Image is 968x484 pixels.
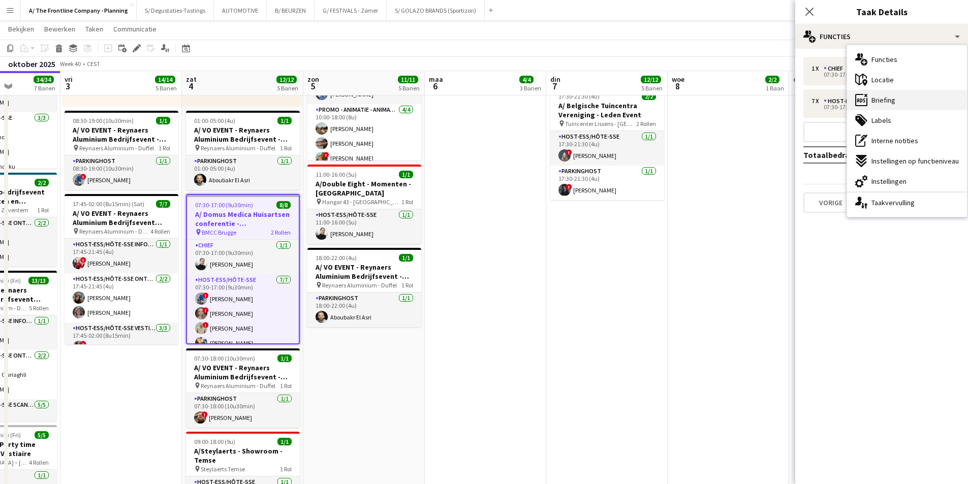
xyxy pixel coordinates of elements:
span: 1/1 [277,117,292,124]
span: vri [65,75,73,84]
span: 34/34 [34,76,54,83]
span: Hangar 43 - [GEOGRAPHIC_DATA] [322,198,401,206]
app-card-role: Host-ess/Hôte-sse1/117:30-21:30 (4u)![PERSON_NAME] [550,131,664,166]
a: Communicatie [109,22,161,36]
app-job-card: 17:45-02:00 (8u15min) (Sat)7/7A/ VO EVENT - Reynaers Aluminium Bedrijfsevent (02+03+05/10) Reynae... [65,194,178,344]
span: 9 [792,80,805,92]
span: 1 Rol [37,206,49,214]
app-card-role: Parkinghost1/118:00-22:00 (4u)Aboubakr El Asri [307,293,421,327]
span: Steylaerts Temse [201,465,245,473]
span: 13/13 [28,277,49,284]
span: 1/1 [399,254,413,262]
span: 18:00-22:00 (4u) [316,254,357,262]
td: Totaalbedrag [803,147,905,163]
div: 1 x [811,65,824,72]
h3: A/ VO EVENT - Reynaers Aluminium Bedrijfsevent - PARKING LEVERANCIERS - 29/09 tem 06/10 [307,263,421,281]
span: zon [307,75,319,84]
span: 14/14 [155,76,175,83]
app-card-role: Parkinghost1/107:30-18:00 (10u30min)![PERSON_NAME] [186,393,300,428]
span: ! [203,293,209,299]
h3: Taak Details [795,5,968,18]
span: 2 Rollen [271,229,291,236]
button: A/ The Frontline Company - Planning [21,1,137,20]
div: Host-ess/Hôte-sse [824,98,890,105]
h3: A/ VO EVENT - Reynaers Aluminium Bedrijfsevent (02+03+05/10) [65,209,178,227]
app-job-card: 01:00-05:00 (4u)1/1A/ VO EVENT - Reynaers Aluminium Bedrijfsevent - PARKING LEVERANCIERS - 29/09 ... [186,111,300,190]
app-job-card: 07:30-17:00 (9u30min)8/8A/ Domus Medica Huisartsen conferentie - [GEOGRAPHIC_DATA] BMCC Brugge2 R... [186,194,300,344]
span: ! [566,149,572,155]
h3: A/ VO EVENT - Reynaers Aluminium Bedrijfsevent - PARKING LEVERANCIERS - 29/09 tem 06/10 [186,363,300,381]
span: 09:00-18:00 (9u) [194,438,235,445]
span: ! [80,341,86,347]
span: Labels [871,116,891,125]
span: Reynaers Aluminium - Duffel [79,144,154,152]
button: B/ BEURZEN [267,1,315,20]
div: 3 Banen [520,84,541,92]
span: ! [80,174,86,180]
div: CEST [87,60,100,68]
span: 1 Rol [159,144,170,152]
div: 5 Banen [641,84,663,92]
app-card-role: Chief1/107:30-17:00 (9u30min)[PERSON_NAME] [187,240,299,274]
span: 01:00-05:00 (4u) [194,117,235,124]
span: 7/7 [156,200,170,208]
span: 5 [306,80,319,92]
app-card-role: Parkinghost1/108:30-19:00 (10u30min)![PERSON_NAME] [65,155,178,190]
div: Taakvervulling [847,192,967,213]
span: Briefing [871,95,895,105]
span: 5 Rollen [29,304,49,312]
div: 11:00-16:00 (5u)1/1A/Double Eight - Momenten - [GEOGRAPHIC_DATA] Hangar 43 - [GEOGRAPHIC_DATA]1 R... [307,165,421,244]
span: Reynaers Aluminium - Duffel [201,144,275,152]
app-card-role: Parkinghost1/101:00-05:00 (4u)Aboubakr El Asri [186,155,300,190]
span: 4 Rollen [150,228,170,235]
span: don [793,75,805,84]
span: 4/4 [519,76,534,83]
span: Instellingen [871,177,907,186]
app-card-role: Host-ess/Hôte-sse Vestiaire3/317:45-02:00 (8u15min)!El Yazidi Sofian [65,322,178,386]
span: din [550,75,560,84]
span: 7 [549,80,560,92]
span: ! [203,307,209,313]
span: 2/2 [642,92,656,100]
span: ! [80,257,86,263]
span: 1/1 [399,171,413,178]
span: 1 Rol [280,382,292,390]
span: 4 Rollen [29,459,49,466]
span: woe [672,75,684,84]
div: Chief [824,65,847,72]
div: 5 Banen [398,84,420,92]
span: 3 [63,80,73,92]
span: 1/1 [277,438,292,445]
h3: A/ Domus Medica Huisartsen conferentie - [GEOGRAPHIC_DATA] [187,210,299,228]
h3: A/ Belgische Tuincentra Vereniging - Leden Event [550,101,664,119]
app-job-card: 07:30-18:00 (10u30min)1/1A/ VO EVENT - Reynaers Aluminium Bedrijfsevent - PARKING LEVERANCIERS - ... [186,348,300,428]
button: AUTOMOTIVE [214,1,267,20]
span: 1 Rol [401,281,413,289]
app-card-role: Host-ess/Hôte-sse Infodesk1/117:45-21:45 (4u)![PERSON_NAME] [65,239,178,273]
a: Bekijken [4,22,38,36]
span: 17:30-21:30 (4u) [558,92,600,100]
a: Taken [81,22,107,36]
div: 5 Banen [277,84,298,92]
span: 5/5 [35,431,49,439]
span: Instellingen op functieniveau [871,156,959,166]
app-job-card: 17:30-21:30 (4u)2/2A/ Belgische Tuincentra Vereniging - Leden Event Tuincenter Lissens - [GEOGRAP... [550,86,664,200]
span: 2/2 [35,179,49,186]
app-job-card: 18:00-22:00 (4u)1/1A/ VO EVENT - Reynaers Aluminium Bedrijfsevent - PARKING LEVERANCIERS - 29/09 ... [307,248,421,327]
h3: A/ VO EVENT - Reynaers Aluminium Bedrijfsevent - PARKING LEVERANCIERS - 29/09 tem 06/10 [65,125,178,144]
span: 07:30-17:00 (9u30min) [195,201,253,209]
span: zat [186,75,197,84]
span: 1 Rol [401,198,413,206]
span: 1 Rol [280,465,292,473]
span: ! [323,152,329,158]
button: Functie toevoegen [803,122,960,142]
span: Bewerken [44,24,75,34]
span: Reynaers Aluminium - Duffel [201,382,275,390]
span: 1 Rol [280,144,292,152]
div: 07:30-17:00 (9u30min) [811,72,941,77]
